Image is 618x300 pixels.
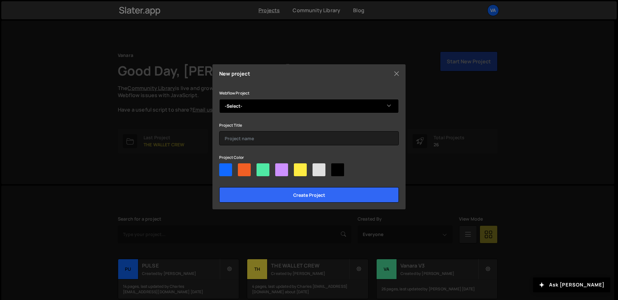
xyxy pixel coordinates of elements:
[219,187,399,203] input: Create project
[219,154,244,161] label: Project Color
[533,277,610,292] button: Ask [PERSON_NAME]
[219,122,242,129] label: Project Title
[219,90,249,96] label: Webflow Project
[392,69,401,78] button: Close
[219,71,250,76] h5: New project
[219,131,399,145] input: Project name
